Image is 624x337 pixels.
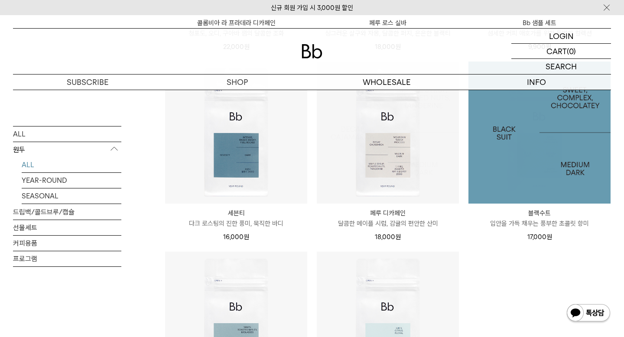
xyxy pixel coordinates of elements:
[567,44,576,58] p: (0)
[317,62,459,204] img: 1000000082_add2_057.jpg
[165,208,307,229] a: 세븐티 다크 로스팅의 진한 풍미, 묵직한 바디
[546,59,577,74] p: SEARCH
[22,188,121,203] a: SEASONAL
[13,126,121,141] a: ALL
[546,44,567,58] p: CART
[13,142,121,157] p: 원두
[162,75,312,90] a: SHOP
[566,303,611,324] img: 카카오톡 채널 1:1 채팅 버튼
[165,218,307,229] p: 다크 로스팅의 진한 풍미, 묵직한 바디
[13,204,121,219] a: 드립백/콜드브루/캡슐
[468,62,611,204] a: 블랙수트
[22,172,121,188] a: YEAR-ROUND
[13,251,121,266] a: 프로그램
[312,75,461,90] p: WHOLESALE
[468,208,611,229] a: 블랙수트 입안을 가득 채우는 풍부한 초콜릿 향미
[546,233,552,241] span: 원
[165,62,307,204] img: 세븐티
[511,29,611,44] a: LOGIN
[375,233,401,241] span: 18,000
[549,29,574,43] p: LOGIN
[271,4,353,12] a: 신규 회원 가입 시 3,000원 할인
[22,157,121,172] a: ALL
[13,75,162,90] a: SUBSCRIBE
[468,208,611,218] p: 블랙수트
[317,218,459,229] p: 달콤한 메이플 시럽, 감귤의 편안한 산미
[527,233,552,241] span: 17,000
[302,44,322,58] img: 로고
[13,235,121,250] a: 커피용품
[244,233,249,241] span: 원
[165,208,307,218] p: 세븐티
[317,208,459,229] a: 페루 디카페인 달콤한 메이플 시럽, 감귤의 편안한 산미
[511,44,611,59] a: CART (0)
[317,62,459,204] a: 페루 디카페인
[223,233,249,241] span: 16,000
[317,208,459,218] p: 페루 디카페인
[468,218,611,229] p: 입안을 가득 채우는 풍부한 초콜릿 향미
[13,220,121,235] a: 선물세트
[468,62,611,204] img: 1000000031_add2_036.jpg
[461,75,611,90] p: INFO
[395,233,401,241] span: 원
